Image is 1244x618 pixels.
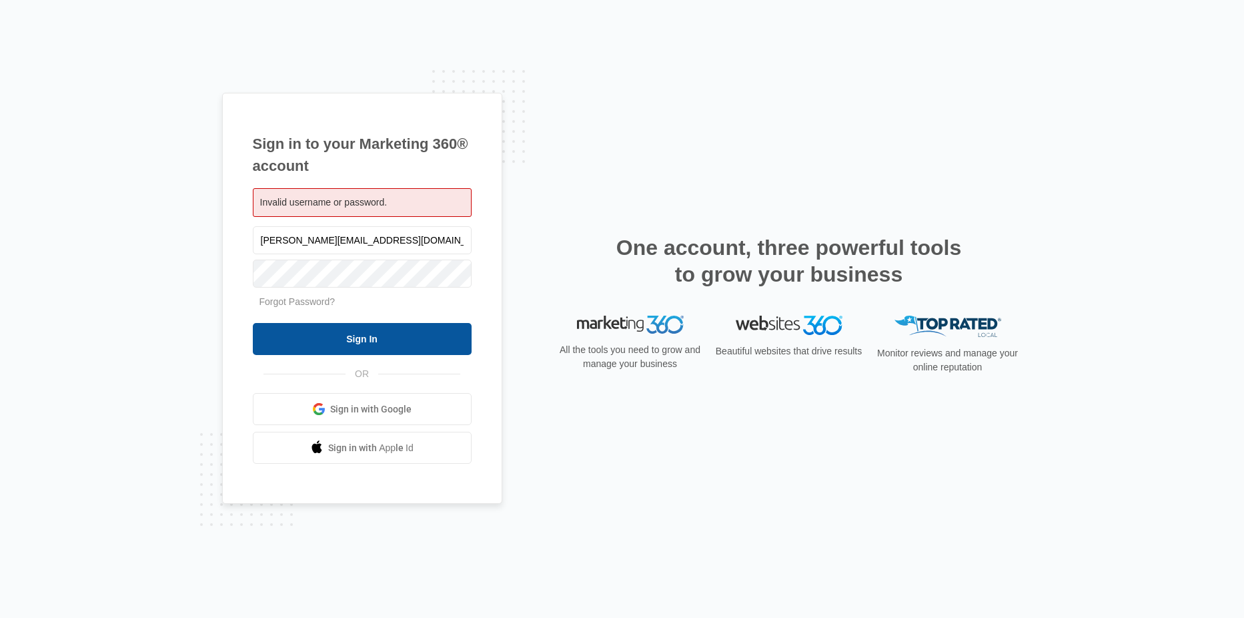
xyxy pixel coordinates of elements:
[612,234,966,288] h2: One account, three powerful tools to grow your business
[259,296,336,307] a: Forgot Password?
[260,197,388,208] span: Invalid username or password.
[714,344,864,358] p: Beautiful websites that drive results
[330,402,412,416] span: Sign in with Google
[253,323,472,355] input: Sign In
[253,393,472,425] a: Sign in with Google
[253,226,472,254] input: Email
[253,432,472,464] a: Sign in with Apple Id
[736,316,842,335] img: Websites 360
[894,316,1001,338] img: Top Rated Local
[346,367,378,381] span: OR
[577,316,684,334] img: Marketing 360
[556,343,705,371] p: All the tools you need to grow and manage your business
[253,133,472,177] h1: Sign in to your Marketing 360® account
[873,346,1023,374] p: Monitor reviews and manage your online reputation
[328,441,414,455] span: Sign in with Apple Id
